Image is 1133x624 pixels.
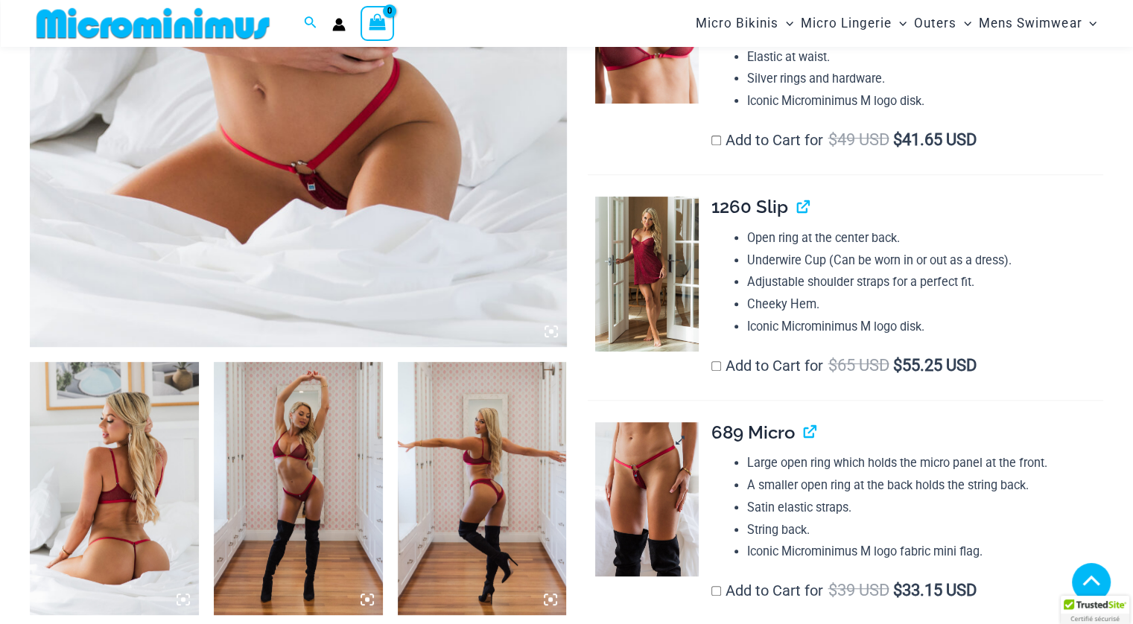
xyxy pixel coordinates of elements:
label: Add to Cart for [711,357,977,375]
a: View Shopping Cart, empty [361,6,395,40]
li: Silver rings and hardware. [747,68,1103,90]
li: Open ring at the center back. [747,227,1103,249]
span: 65 USD [828,356,889,375]
span: Micro Lingerie [801,4,892,42]
span: $ [828,581,837,599]
a: Account icon link [332,18,346,31]
a: Mens SwimwearMenu ToggleMenu Toggle [975,4,1100,42]
input: Add to Cart for$65 USD$55.25 USD [711,361,721,371]
div: TrustedSite Certified [1061,596,1129,624]
label: Add to Cart for [711,582,977,599]
img: MM SHOP LOGO FLAT [31,7,276,40]
span: Mens Swimwear [979,4,1082,42]
a: Micro BikinisMenu ToggleMenu Toggle [692,4,797,42]
li: Iconic Microminimus M logo fabric mini flag. [747,541,1103,563]
nav: Site Navigation [690,2,1103,45]
li: String back. [747,519,1103,541]
span: $ [892,581,901,599]
span: $ [892,356,901,375]
li: A smaller open ring at the back holds the string back. [747,474,1103,497]
li: Adjustable shoulder straps for a perfect fit. [747,271,1103,293]
img: Guilty Pleasures Red 1045 Bra 6045 Thong [214,362,383,615]
input: Add to Cart for$39 USD$33.15 USD [711,586,721,596]
span: Menu Toggle [1082,4,1096,42]
input: Add to Cart for$49 USD$41.65 USD [711,136,721,145]
span: Micro Bikinis [696,4,778,42]
span: 55.25 USD [892,356,976,375]
span: 33.15 USD [892,581,976,599]
a: Micro LingerieMenu ToggleMenu Toggle [797,4,910,42]
span: Menu Toggle [892,4,907,42]
img: Guilty Pleasures Red 1045 Bra 689 Micro [30,362,199,615]
span: $ [828,356,837,375]
span: 41.65 USD [892,130,976,149]
li: Elastic at waist. [747,46,1103,69]
span: 1260 Slip [711,196,788,217]
label: Add to Cart for [711,131,977,149]
li: Iconic Microminimus M logo disk. [747,90,1103,112]
img: Guilty Pleasures Red 1045 Bra 6045 Thong [398,362,567,615]
li: Satin elastic straps. [747,497,1103,519]
span: 39 USD [828,581,889,599]
a: OutersMenu ToggleMenu Toggle [910,4,975,42]
a: Search icon link [304,14,317,33]
span: $ [828,130,837,149]
span: 689 Micro [711,421,795,443]
img: Guilty Pleasures Red 689 Micro [595,422,698,576]
span: Menu Toggle [956,4,971,42]
span: 49 USD [828,130,889,149]
span: Outers [914,4,956,42]
li: Iconic Microminimus M logo disk. [747,316,1103,338]
li: Underwire Cup (Can be worn in or out as a dress). [747,249,1103,272]
img: Guilty Pleasures Red 1260 Slip [595,197,698,351]
span: $ [892,130,901,149]
li: Cheeky Hem. [747,293,1103,316]
li: Large open ring which holds the micro panel at the front. [747,452,1103,474]
span: Menu Toggle [778,4,793,42]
